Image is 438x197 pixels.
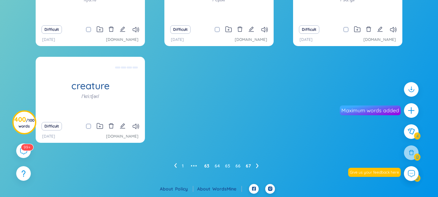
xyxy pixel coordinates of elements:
[14,117,34,129] h3: 400
[108,25,114,34] button: delete
[182,161,183,171] a: 1
[42,37,55,43] p: [DATE]
[204,161,209,171] li: 63
[248,25,254,34] button: edit
[41,122,62,130] button: Difficult
[197,185,242,192] div: About
[225,161,230,171] li: 65
[366,25,372,34] button: delete
[235,161,241,171] li: 66
[300,37,313,43] p: [DATE]
[170,25,191,34] button: Difficult
[120,25,125,34] button: edit
[237,25,243,34] button: delete
[246,161,251,171] a: 67
[377,25,383,34] button: edit
[256,161,259,171] li: Next Page
[120,26,125,32] span: edit
[189,161,199,171] li: Previous 5 Pages
[215,161,220,171] li: 64
[407,106,415,115] span: plus
[108,123,114,129] span: delete
[182,161,183,171] li: 1
[81,93,99,100] h1: /ˈkriːtʃər/
[248,26,254,32] span: edit
[246,161,251,171] li: 67
[215,161,220,171] a: 64
[225,161,230,171] a: 65
[21,144,33,151] sup: 599
[120,123,125,129] span: edit
[36,80,145,92] h1: creature
[106,37,138,43] a: [DOMAIN_NAME]
[108,122,114,131] button: delete
[175,186,193,192] a: Policy
[204,161,209,171] a: 63
[189,161,199,171] span: •••
[171,37,184,43] p: [DATE]
[235,161,241,171] a: 66
[160,185,193,192] div: About
[18,118,34,129] span: / 100 words
[174,161,177,171] li: Previous Page
[106,133,138,140] a: [DOMAIN_NAME]
[235,37,267,43] a: [DOMAIN_NAME]
[212,186,242,192] a: WordsMine
[299,25,319,34] button: Difficult
[366,26,372,32] span: delete
[237,26,243,32] span: delete
[108,26,114,32] span: delete
[41,25,62,34] button: Difficult
[42,133,55,140] p: [DATE]
[120,122,125,131] button: edit
[363,37,396,43] a: [DOMAIN_NAME]
[377,26,383,32] span: edit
